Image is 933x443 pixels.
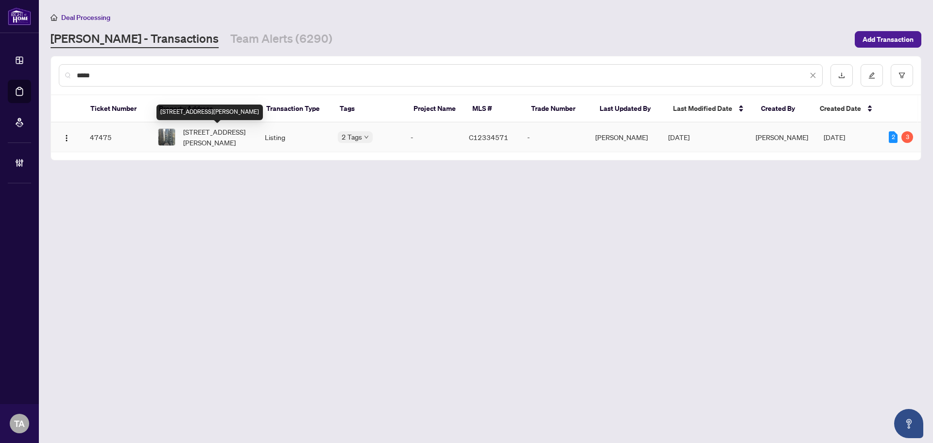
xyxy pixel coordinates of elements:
button: Open asap [894,409,923,438]
button: download [830,64,853,87]
div: [STREET_ADDRESS][PERSON_NAME] [156,105,263,120]
span: Add Transaction [863,32,914,47]
span: C12334571 [469,133,508,142]
div: 2 [889,131,898,143]
th: MLS # [465,95,523,123]
span: edit [868,72,875,79]
span: [DATE] [824,133,845,142]
span: filter [898,72,905,79]
span: Deal Processing [61,13,110,22]
span: [DATE] [668,133,690,142]
span: Created Date [820,103,861,114]
a: Team Alerts (6290) [230,31,332,48]
button: edit [861,64,883,87]
span: 2 Tags [342,131,362,142]
th: Ticket Number [83,95,151,123]
th: Created By [753,95,812,123]
td: 47475 [82,123,150,152]
td: - [519,123,587,152]
th: Last Updated By [592,95,665,123]
span: close [810,72,816,79]
a: [PERSON_NAME] - Transactions [51,31,219,48]
th: Property Address [151,95,259,123]
th: Project Name [406,95,465,123]
img: logo [8,7,31,25]
span: [PERSON_NAME] [756,133,808,142]
span: Last Modified Date [673,103,732,114]
button: Logo [59,129,74,145]
th: Created Date [812,95,881,123]
span: down [364,135,369,140]
button: Add Transaction [855,31,921,48]
span: [STREET_ADDRESS][PERSON_NAME] [183,126,249,148]
img: Logo [63,134,70,142]
span: TA [14,417,25,430]
td: [PERSON_NAME] [587,123,660,152]
th: Trade Number [523,95,592,123]
div: 3 [901,131,913,143]
th: Last Modified Date [665,95,753,123]
button: filter [891,64,913,87]
span: download [838,72,845,79]
td: - [403,123,461,152]
th: Tags [332,95,405,123]
th: Transaction Type [259,95,332,123]
span: home [51,14,57,21]
td: Listing [257,123,330,152]
img: thumbnail-img [158,129,175,145]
